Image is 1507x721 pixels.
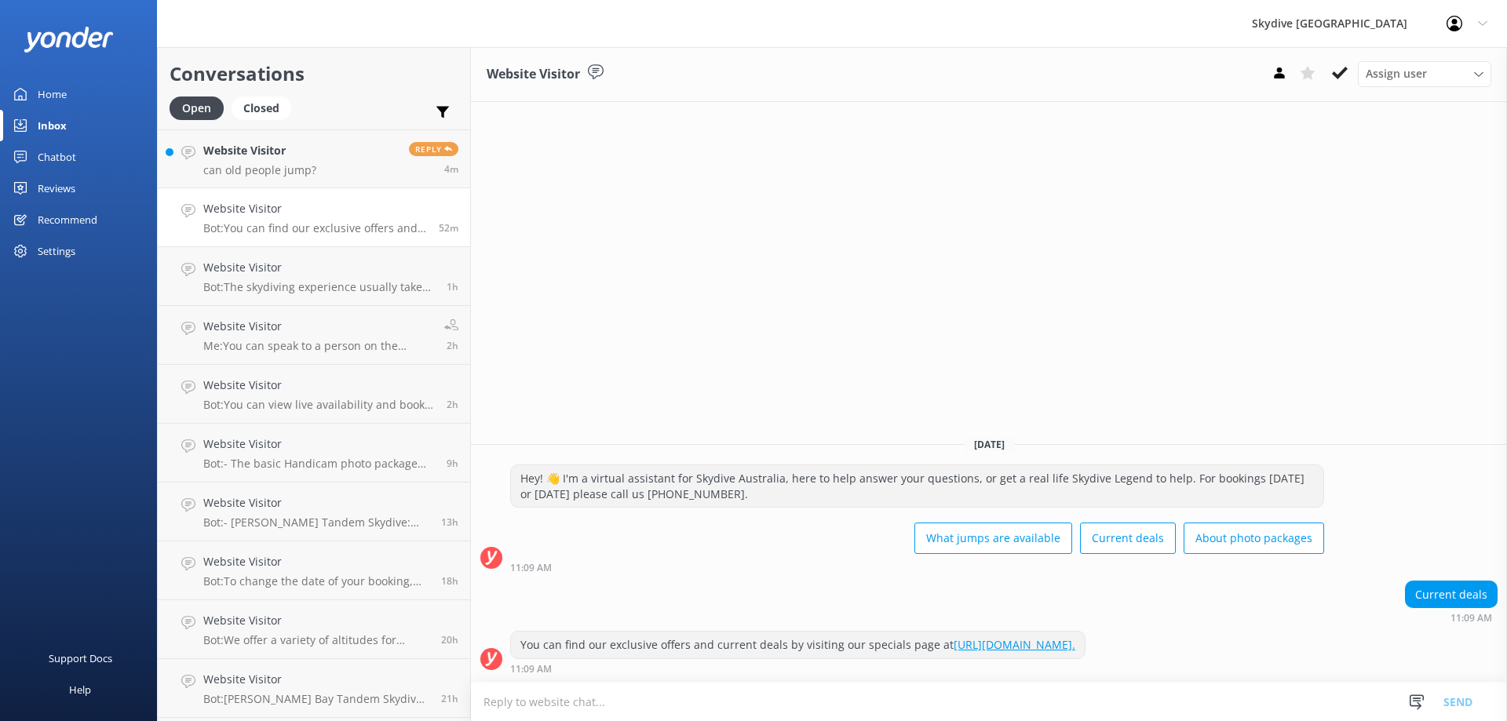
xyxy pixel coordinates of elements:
a: Closed [232,99,299,116]
div: Recommend [38,204,97,235]
h4: Website Visitor [203,435,435,453]
div: Current deals [1406,581,1497,608]
span: Sep 11 2025 09:15am (UTC +10:00) Australia/Brisbane [447,339,458,352]
span: Sep 10 2025 10:23pm (UTC +10:00) Australia/Brisbane [441,515,458,529]
span: Sep 11 2025 11:57am (UTC +10:00) Australia/Brisbane [444,162,458,176]
a: [URL][DOMAIN_NAME]. [954,637,1075,652]
span: Sep 11 2025 11:09am (UTC +10:00) Australia/Brisbane [439,221,458,235]
div: Chatbot [38,141,76,173]
h4: Website Visitor [203,553,429,570]
h4: Website Visitor [203,612,429,629]
a: Website VisitorBot:You can find our exclusive offers and current deals by visiting our specials p... [158,188,470,247]
h4: Website Visitor [203,259,435,276]
a: Website VisitorBot:The skydiving experience usually takes a couple of hours, but it's recommended... [158,247,470,306]
div: Closed [232,96,291,120]
span: Sep 10 2025 02:16pm (UTC +10:00) Australia/Brisbane [441,692,458,705]
a: Website VisitorBot:- [PERSON_NAME] Tandem Skydive: Experience a 60-second freefall towards the Ne... [158,482,470,541]
div: Reviews [38,173,75,204]
div: Open [170,96,224,120]
div: Assign User [1358,61,1491,86]
p: Bot: You can view live availability and book your [GEOGRAPHIC_DATA] Tandem Skydive online at [URL... [203,398,435,412]
span: Sep 11 2025 10:29am (UTC +10:00) Australia/Brisbane [447,280,458,293]
p: can old people jump? [203,163,316,177]
p: Bot: - [PERSON_NAME] Tandem Skydive: Experience a 60-second freefall towards the New South Wales ... [203,515,429,530]
div: You can find our exclusive offers and current deals by visiting our specials page at [511,632,1085,658]
h4: Website Visitor [203,671,429,688]
p: Me: You can speak to a person on the Skydive Australia team by calling [PHONE_NUMBER] [203,339,432,353]
p: Bot: The skydiving experience usually takes a couple of hours, but it's recommended to set aside ... [203,280,435,294]
span: Sep 11 2025 09:04am (UTC +10:00) Australia/Brisbane [447,398,458,411]
h2: Conversations [170,59,458,89]
div: Support Docs [49,643,112,674]
a: Website VisitorBot:- The basic Handicam photo package costs $129 per person and includes photos o... [158,424,470,482]
span: Reply [409,142,458,156]
a: Website VisitorBot:You can view live availability and book your [GEOGRAPHIC_DATA] Tandem Skydive ... [158,365,470,424]
p: Bot: We offer a variety of altitudes for skydiving, with all dropzones providing jumps up to 15,0... [203,633,429,647]
strong: 11:09 AM [510,665,552,674]
p: Bot: You can find our exclusive offers and current deals by visiting our specials page at [URL][D... [203,221,427,235]
div: Settings [38,235,75,267]
a: Website Visitorcan old people jump?Reply4m [158,129,470,188]
h4: Website Visitor [203,377,435,394]
span: Sep 10 2025 03:59pm (UTC +10:00) Australia/Brisbane [441,633,458,646]
a: Website VisitorMe:You can speak to a person on the Skydive Australia team by calling [PHONE_NUMBE... [158,306,470,365]
button: What jumps are available [914,523,1072,554]
div: Sep 11 2025 11:09am (UTC +10:00) Australia/Brisbane [510,663,1086,674]
p: Bot: - The basic Handicam photo package costs $129 per person and includes photos of your entire ... [203,457,435,471]
span: Sep 11 2025 02:07am (UTC +10:00) Australia/Brisbane [447,457,458,470]
button: Current deals [1080,523,1176,554]
div: Inbox [38,110,67,141]
div: Sep 11 2025 11:09am (UTC +10:00) Australia/Brisbane [1405,612,1498,623]
h3: Website Visitor [487,64,580,85]
h4: Website Visitor [203,494,429,512]
span: Assign user [1366,65,1427,82]
a: Website VisitorBot:To change the date of your booking, you need to provide 24 hours notice. You c... [158,541,470,600]
img: yonder-white-logo.png [24,27,114,53]
a: Website VisitorBot:[PERSON_NAME] Bay Tandem Skydive offers free pick-ups from popular local spots... [158,659,470,718]
strong: 11:09 AM [1450,614,1492,623]
a: Open [170,99,232,116]
p: Bot: [PERSON_NAME] Bay Tandem Skydive offers free pick-ups from popular local spots in and around... [203,692,429,706]
button: About photo packages [1184,523,1324,554]
p: Bot: To change the date of your booking, you need to provide 24 hours notice. You can call us on ... [203,574,429,588]
span: [DATE] [965,438,1014,451]
h4: Website Visitor [203,200,427,217]
div: Sep 11 2025 11:09am (UTC +10:00) Australia/Brisbane [510,562,1324,573]
span: Sep 10 2025 05:02pm (UTC +10:00) Australia/Brisbane [441,574,458,588]
h4: Website Visitor [203,142,316,159]
div: Hey! 👋 I'm a virtual assistant for Skydive Australia, here to help answer your questions, or get ... [511,465,1323,507]
strong: 11:09 AM [510,563,552,573]
div: Help [69,674,91,705]
div: Home [38,78,67,110]
h4: Website Visitor [203,318,432,335]
a: Website VisitorBot:We offer a variety of altitudes for skydiving, with all dropzones providing ju... [158,600,470,659]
